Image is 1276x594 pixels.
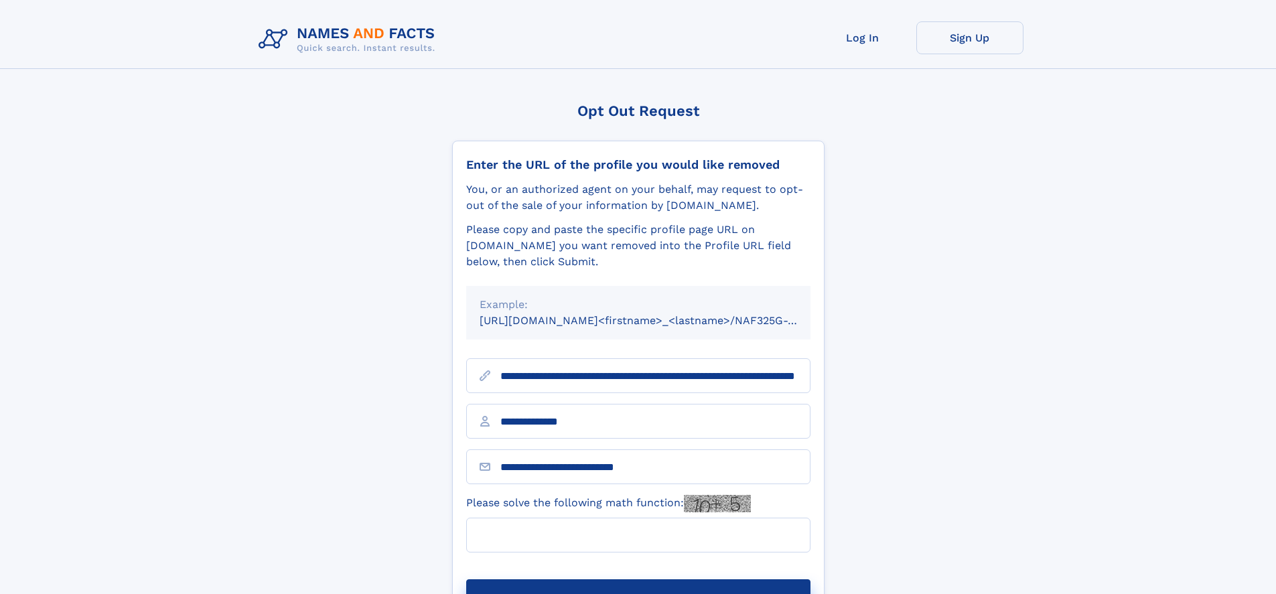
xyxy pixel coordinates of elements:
div: Opt Out Request [452,102,825,119]
div: Enter the URL of the profile you would like removed [466,157,810,172]
div: Please copy and paste the specific profile page URL on [DOMAIN_NAME] you want removed into the Pr... [466,222,810,270]
div: You, or an authorized agent on your behalf, may request to opt-out of the sale of your informatio... [466,181,810,214]
small: [URL][DOMAIN_NAME]<firstname>_<lastname>/NAF325G-xxxxxxxx [480,314,836,327]
label: Please solve the following math function: [466,495,751,512]
div: Example: [480,297,797,313]
a: Log In [809,21,916,54]
img: Logo Names and Facts [253,21,446,58]
a: Sign Up [916,21,1023,54]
